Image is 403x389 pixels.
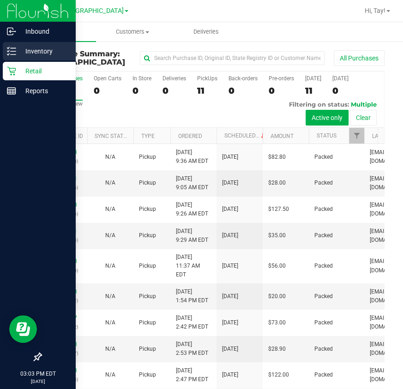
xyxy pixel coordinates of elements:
a: Filter [349,128,364,144]
div: 11 [197,85,217,96]
span: [DATE] 9:36 AM EDT [176,148,208,166]
span: Packed [314,153,333,162]
a: Customers [96,22,170,42]
span: [GEOGRAPHIC_DATA] [60,7,124,15]
span: [DATE] [222,231,238,240]
span: [DATE] [222,345,238,353]
span: $28.90 [268,345,286,353]
span: Packed [314,371,333,379]
span: [DATE] 9:29 AM EDT [176,227,208,245]
span: [GEOGRAPHIC_DATA] [41,58,125,66]
inline-svg: Retail [7,66,16,76]
span: [DATE] 2:42 PM EDT [176,314,208,331]
p: Retail [16,66,72,77]
a: Deliveries [169,22,243,42]
div: 0 [132,85,151,96]
div: Pre-orders [269,75,294,82]
input: Search Purchase ID, Original ID, State Registry ID or Customer Name... [140,51,325,65]
span: $35.00 [268,231,286,240]
span: [DATE] 11:37 AM EDT [176,253,211,280]
span: Pickup [139,292,156,301]
span: Pickup [139,231,156,240]
button: N/A [105,153,115,162]
span: [DATE] 2:47 PM EDT [176,366,208,384]
span: Pickup [139,345,156,353]
span: Hi, Tay! [365,7,385,14]
span: Not Applicable [105,232,115,239]
span: $73.00 [268,318,286,327]
span: [DATE] 2:53 PM EDT [176,340,208,358]
span: Packed [314,205,333,214]
span: Customers [96,28,169,36]
div: In Store [132,75,151,82]
span: Pickup [139,371,156,379]
span: Pickup [139,318,156,327]
span: [DATE] [222,292,238,301]
span: Packed [314,231,333,240]
button: N/A [105,292,115,301]
span: Not Applicable [105,180,115,186]
a: Status [316,132,336,139]
button: N/A [105,262,115,270]
span: Not Applicable [105,293,115,299]
div: 0 [94,85,121,96]
span: Multiple [351,101,377,108]
div: Back-orders [229,75,258,82]
span: Pickup [139,262,156,270]
span: Not Applicable [105,346,115,352]
span: $56.00 [268,262,286,270]
button: Active only [306,110,349,126]
span: $82.80 [268,153,286,162]
span: Pickup [139,153,156,162]
div: 0 [229,85,258,96]
div: 0 [269,85,294,96]
p: Reports [16,85,72,96]
p: Inbound [16,26,72,37]
span: Packed [314,318,333,327]
span: $122.00 [268,371,289,379]
button: All Purchases [334,50,385,66]
span: Not Applicable [105,154,115,160]
button: N/A [105,205,115,214]
span: Deliveries [181,28,231,36]
span: $20.00 [268,292,286,301]
inline-svg: Reports [7,86,16,96]
span: Not Applicable [105,263,115,269]
h3: Purchase Summary: [41,50,140,66]
inline-svg: Inbound [7,27,16,36]
div: 0 [162,85,186,96]
span: [DATE] [222,318,238,327]
span: Pickup [139,205,156,214]
button: N/A [105,318,115,327]
p: 03:03 PM EDT [4,370,72,378]
div: PickUps [197,75,217,82]
span: [DATE] 9:26 AM EDT [176,201,208,218]
button: N/A [105,179,115,187]
span: Packed [314,262,333,270]
div: 0 [332,85,349,96]
span: [DATE] [222,179,238,187]
p: [DATE] [4,378,72,385]
p: Inventory [16,46,72,57]
span: [DATE] [222,205,238,214]
span: [DATE] 1:54 PM EDT [176,287,208,305]
span: [DATE] 9:05 AM EDT [176,174,208,192]
a: Amount [270,133,293,139]
a: Scheduled [224,132,266,139]
span: [DATE] [222,262,238,270]
button: N/A [105,345,115,353]
iframe: Resource center [9,315,37,343]
a: Sync Status [95,133,130,139]
button: Clear [350,110,377,126]
span: Packed [314,292,333,301]
div: [DATE] [305,75,321,82]
div: Open Carts [94,75,121,82]
inline-svg: Inventory [7,47,16,56]
div: 11 [305,85,321,96]
span: Not Applicable [105,319,115,326]
div: [DATE] [332,75,349,82]
span: Not Applicable [105,206,115,212]
span: Packed [314,179,333,187]
span: $127.50 [268,205,289,214]
button: N/A [105,371,115,379]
